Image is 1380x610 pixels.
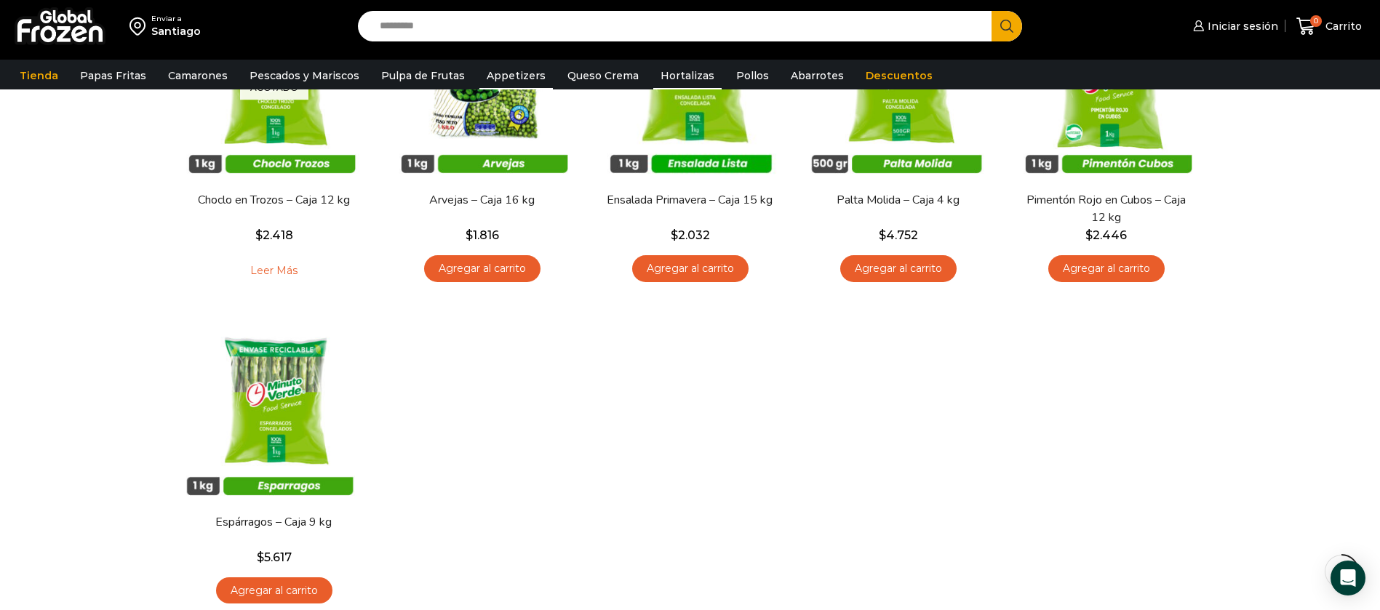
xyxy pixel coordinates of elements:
[1189,12,1278,41] a: Iniciar sesión
[216,577,332,604] a: Agregar al carrito: “Espárragos - Caja 9 kg”
[671,228,710,242] bdi: 2.032
[190,514,357,531] a: Espárragos – Caja 9 kg
[606,192,773,209] a: Ensalada Primavera – Caja 15 kg
[560,62,646,89] a: Queso Crema
[992,11,1022,41] button: Search button
[1022,192,1189,225] a: Pimentón Rojo en Cubos – Caja 12 kg
[466,228,499,242] bdi: 1.816
[12,62,65,89] a: Tienda
[151,24,201,39] div: Santiago
[1293,9,1365,44] a: 0 Carrito
[1310,15,1322,27] span: 0
[671,228,678,242] span: $
[255,228,263,242] span: $
[129,14,151,39] img: address-field-icon.svg
[1322,19,1362,33] span: Carrito
[228,255,320,286] a: Leé más sobre “Choclo en Trozos - Caja 12 kg”
[161,62,235,89] a: Camarones
[257,550,292,564] bdi: 5.617
[398,192,565,209] a: Arvejas – Caja 16 kg
[1085,228,1093,242] span: $
[424,255,541,282] a: Agregar al carrito: “Arvejas - Caja 16 kg”
[858,62,940,89] a: Descuentos
[814,192,981,209] a: Palta Molida – Caja 4 kg
[466,228,473,242] span: $
[374,62,472,89] a: Pulpa de Frutas
[242,62,367,89] a: Pescados y Mariscos
[653,62,722,89] a: Hortalizas
[73,62,153,89] a: Papas Fritas
[783,62,851,89] a: Abarrotes
[729,62,776,89] a: Pollos
[1331,561,1365,595] div: Open Intercom Messenger
[255,228,293,242] bdi: 2.418
[1085,228,1127,242] bdi: 2.446
[879,228,918,242] bdi: 4.752
[632,255,749,282] a: Agregar al carrito: “Ensalada Primavera - Caja 15 kg”
[190,192,357,209] a: Choclo en Trozos – Caja 12 kg
[479,62,553,89] a: Appetizers
[1048,255,1165,282] a: Agregar al carrito: “Pimentón Rojo en Cubos - Caja 12 kg”
[840,255,957,282] a: Agregar al carrito: “Palta Molida - Caja 4 kg”
[151,14,201,24] div: Enviar a
[1204,19,1278,33] span: Iniciar sesión
[879,228,886,242] span: $
[240,76,308,100] p: Agotado
[257,550,264,564] span: $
